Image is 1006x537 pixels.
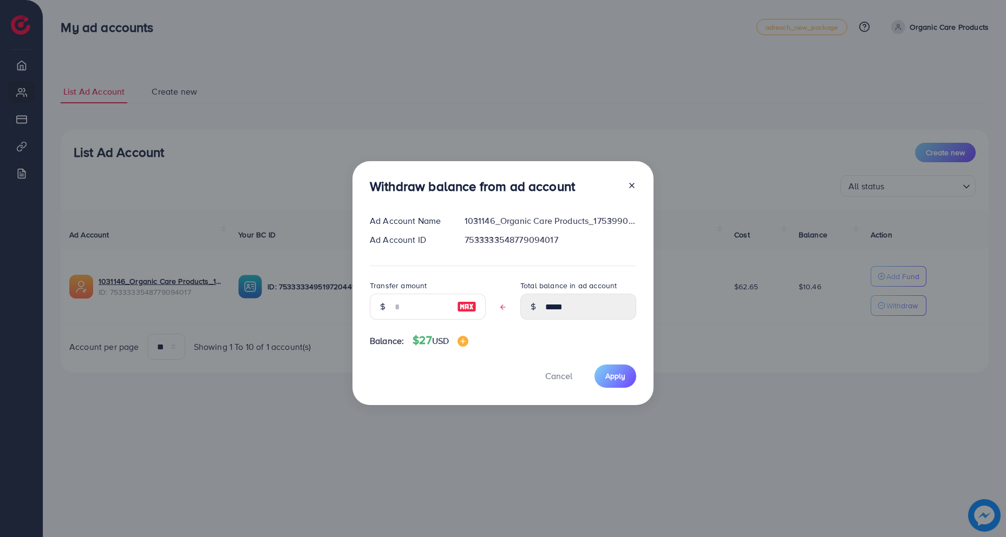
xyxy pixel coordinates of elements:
[361,234,456,246] div: Ad Account ID
[361,215,456,227] div: Ad Account Name
[605,370,625,381] span: Apply
[370,280,427,291] label: Transfer amount
[458,336,468,347] img: image
[595,364,636,388] button: Apply
[457,300,476,313] img: image
[520,280,617,291] label: Total balance in ad account
[545,370,572,382] span: Cancel
[456,234,645,246] div: 7533333548779094017
[532,364,586,388] button: Cancel
[370,335,404,347] span: Balance:
[456,215,645,227] div: 1031146_Organic Care Products_1753990938207
[432,335,449,347] span: USD
[413,334,468,347] h4: $27
[370,178,575,194] h3: Withdraw balance from ad account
